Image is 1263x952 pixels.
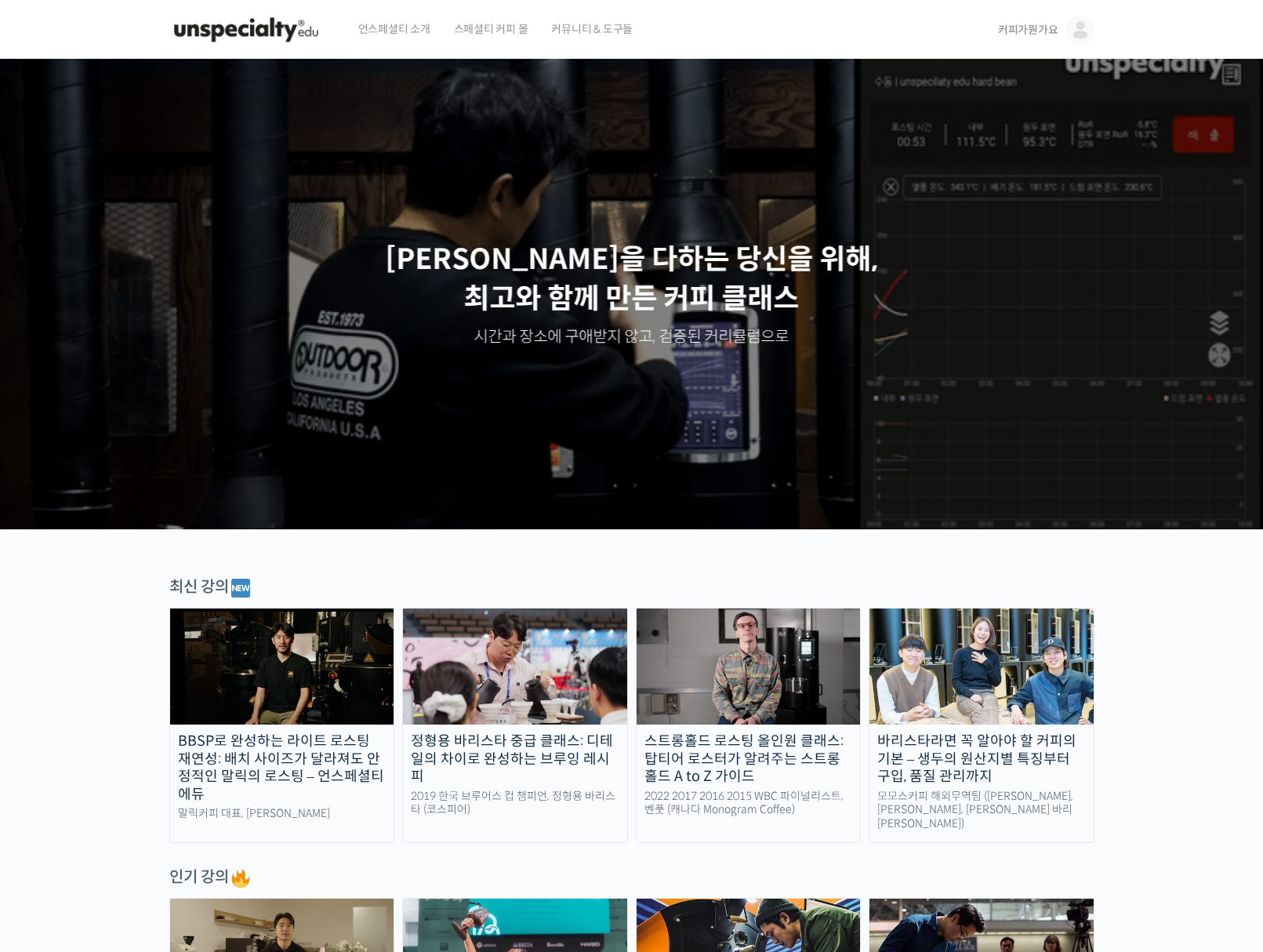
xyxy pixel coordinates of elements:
[169,867,1094,890] div: 인기 강의
[170,609,394,725] img: malic-roasting-class_course-thumbnail.jpg
[403,732,627,786] div: 정형용 바리스타 중급 클래스: 디테일의 차이로 완성하는 브루잉 레시피
[231,869,250,888] img: 🔥
[170,807,394,821] div: 말릭커피 대표, [PERSON_NAME]
[636,608,862,843] a: 스트롱홀드 로스팅 올인원 클래스: 탑티어 로스터가 알려주는 스트롱홀드 A to Z 가이드 2022 2017 2016 2015 WBC 파이널리스트, 벤풋 (캐나다 Monogra...
[869,732,1094,786] div: 바리스타라면 꼭 알아야 할 커피의 기본 – 생두의 원산지별 특징부터 구입, 품질 관리까지
[16,240,1248,319] p: [PERSON_NAME]을 다하는 당신을 위해, 최고와 함께 만든 커피 클래스
[231,579,250,598] img: 🆕
[170,732,394,803] div: BBSP로 완성하는 라이트 로스팅 재연성: 배치 사이즈가 달라져도 안정적인 말릭의 로스팅 – 언스페셜티 에듀
[16,326,1248,348] p: 시간과 장소에 구애받지 않고, 검증된 커리큘럼으로
[169,576,1094,600] div: 최신 강의
[869,608,1094,843] a: 바리스타라면 꼭 알아야 할 커피의 기본 – 생두의 원산지별 특징부터 구입, 품질 관리까지 모모스커피 해외무역팀 ([PERSON_NAME], [PERSON_NAME], [PER...
[637,790,861,817] div: 2022 2017 2016 2015 WBC 파이널리스트, 벤풋 (캐나다 Monogram Coffee)
[869,790,1094,831] div: 모모스커피 해외무역팀 ([PERSON_NAME], [PERSON_NAME], [PERSON_NAME] 바리[PERSON_NAME])
[637,732,861,786] div: 스트롱홀드 로스팅 올인원 클래스: 탑티어 로스터가 알려주는 스트롱홀드 A to Z 가이드
[402,608,628,843] a: 정형용 바리스타 중급 클래스: 디테일의 차이로 완성하는 브루잉 레시피 2019 한국 브루어스 컵 챔피언, 정형용 바리스타 (코스피어)
[169,608,395,843] a: BBSP로 완성하는 라이트 로스팅 재연성: 배치 사이즈가 달라져도 안정적인 말릭의 로스팅 – 언스페셜티 에듀 말릭커피 대표, [PERSON_NAME]
[869,609,1094,725] img: momos_course-thumbnail.jpg
[403,609,627,725] img: advanced-brewing_course-thumbnail.jpeg
[637,609,861,725] img: stronghold-roasting_course-thumbnail.jpg
[998,23,1058,37] span: 커피가뭔가요
[403,790,627,817] div: 2019 한국 브루어스 컵 챔피언, 정형용 바리스타 (코스피어)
